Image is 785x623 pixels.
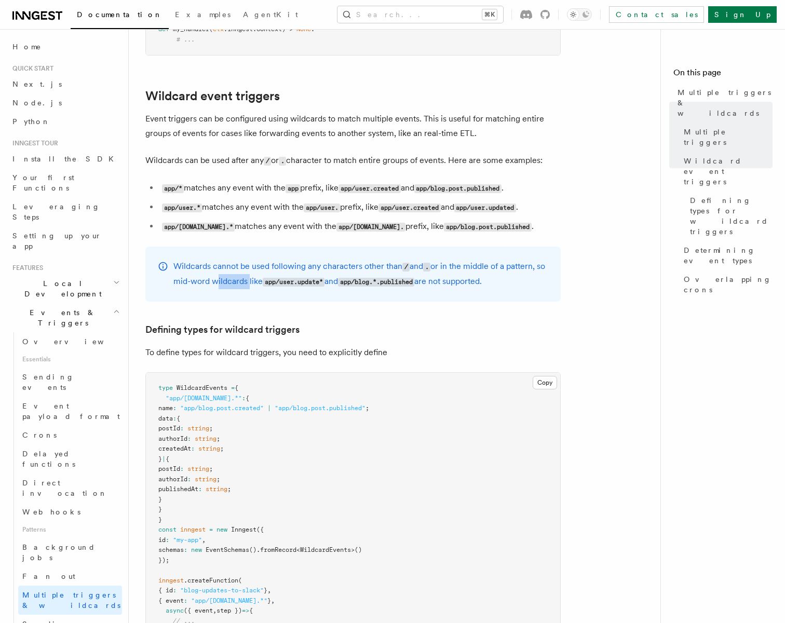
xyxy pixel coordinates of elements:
[173,404,177,412] span: :
[145,322,300,337] a: Defining types for wildcard triggers
[191,597,267,604] span: "app/[DOMAIN_NAME].*"
[482,9,497,20] kbd: ⌘K
[184,577,238,584] span: .createFunction
[271,597,275,604] span: ,
[18,444,122,473] a: Delayed functions
[678,87,773,118] span: Multiple triggers & wildcards
[680,241,773,270] a: Determining event types
[187,476,191,483] span: :
[378,204,440,212] code: app/user.created
[8,226,122,255] a: Setting up your app
[158,435,187,442] span: authorId
[22,479,107,497] span: Direct invocation
[18,503,122,521] a: Webhooks
[690,195,773,237] span: Defining types for wildcard triggers
[209,465,213,472] span: ;
[12,155,120,163] span: Install the SDK
[158,516,162,523] span: }
[158,415,173,422] span: data
[609,6,704,23] a: Contact sales
[220,445,224,452] span: ;
[673,83,773,123] a: Multiple triggers & wildcards
[206,485,227,493] span: string
[684,245,773,266] span: Determining event types
[339,184,400,193] code: app/user.created
[238,577,242,584] span: (
[71,3,169,29] a: Documentation
[8,64,53,73] span: Quick start
[187,465,209,472] span: string
[158,465,180,472] span: postId
[77,10,163,19] span: Documentation
[198,445,220,452] span: string
[267,404,271,412] span: |
[180,526,206,533] span: inngest
[209,526,213,533] span: =
[304,204,340,212] code: app/user.
[18,567,122,586] a: Fan out
[158,384,173,391] span: type
[162,223,235,232] code: app/[DOMAIN_NAME].*
[145,345,561,360] p: To define types for wildcard triggers, you need to explicitly define
[184,597,187,604] span: :
[402,263,410,272] code: /
[8,112,122,131] a: Python
[18,426,122,444] a: Crons
[162,184,184,193] code: app/*
[8,278,113,299] span: Local Development
[159,181,561,196] li: matches any event with the prefix, like and .
[12,99,62,107] span: Node.js
[684,156,773,187] span: Wildcard event triggers
[423,263,430,272] code: .
[18,351,122,368] span: Essentials
[8,264,43,272] span: Features
[158,587,173,594] span: { id
[242,395,246,402] span: :
[12,80,62,88] span: Next.js
[8,75,122,93] a: Next.js
[264,157,271,166] code: /
[686,191,773,241] a: Defining types for wildcard triggers
[680,270,773,299] a: Overlapping crons
[162,455,166,463] span: |
[198,485,202,493] span: :
[173,587,177,594] span: :
[8,307,113,328] span: Events & Triggers
[202,536,206,544] span: ,
[158,577,184,584] span: inngest
[159,219,561,234] li: matches any event with the prefix, like .
[216,526,227,533] span: new
[166,455,169,463] span: {
[22,508,80,516] span: Webhooks
[279,157,286,166] code: .
[337,6,503,23] button: Search...⌘K
[169,3,237,28] a: Examples
[680,123,773,152] a: Multiple triggers
[191,546,202,553] span: new
[187,435,191,442] span: :
[263,278,324,287] code: app/user.update*
[216,476,220,483] span: ;
[237,3,304,28] a: AgentKit
[18,521,122,538] span: Patterns
[18,368,122,397] a: Sending events
[158,496,162,503] span: }
[158,557,169,564] span: });
[166,607,184,614] span: async
[275,404,366,412] span: "app/blog.post.published"
[300,546,351,553] span: WildcardEvents
[12,232,102,250] span: Setting up your app
[22,591,120,610] span: Multiple triggers & wildcards
[145,112,561,141] p: Event triggers can be configured using wildcards to match multiple events. This is useful for mat...
[680,152,773,191] a: Wildcard event triggers
[166,395,242,402] span: "app/[DOMAIN_NAME].*"
[184,607,213,614] span: ({ event
[158,455,162,463] span: }
[173,415,177,422] span: :
[12,117,50,126] span: Python
[242,607,249,614] span: =>
[256,546,296,553] span: .fromRecord
[158,425,180,432] span: postId
[249,607,253,614] span: {
[533,376,557,389] button: Copy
